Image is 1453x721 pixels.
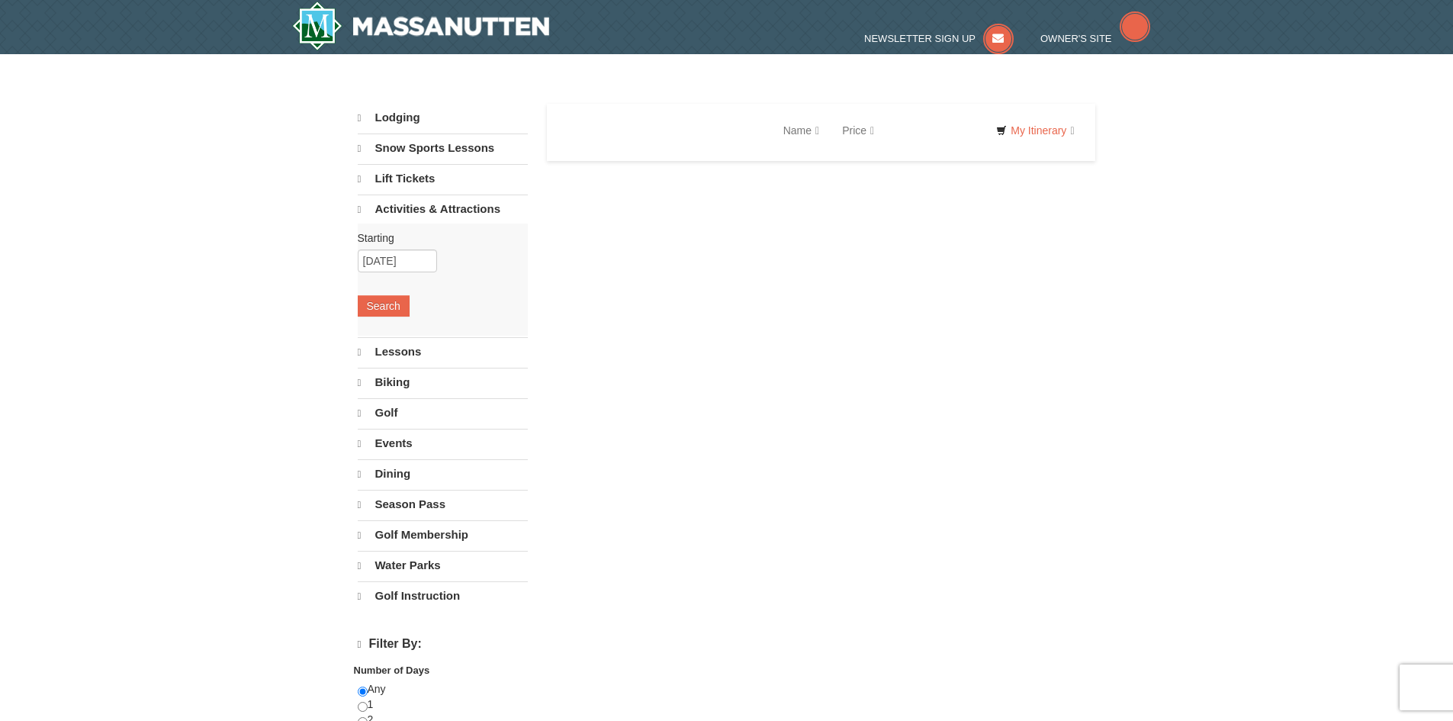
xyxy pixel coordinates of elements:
[292,2,550,50] img: Massanutten Resort Logo
[358,337,528,366] a: Lessons
[864,33,976,44] span: Newsletter Sign Up
[358,637,528,652] h4: Filter By:
[1040,33,1150,44] a: Owner's Site
[358,295,410,317] button: Search
[358,195,528,224] a: Activities & Attractions
[358,490,528,519] a: Season Pass
[358,429,528,458] a: Events
[358,398,528,427] a: Golf
[358,368,528,397] a: Biking
[986,119,1084,142] a: My Itinerary
[1040,33,1112,44] span: Owner's Site
[358,459,528,488] a: Dining
[358,581,528,610] a: Golf Instruction
[358,230,516,246] label: Starting
[358,520,528,549] a: Golf Membership
[864,33,1014,44] a: Newsletter Sign Up
[358,551,528,580] a: Water Parks
[292,2,550,50] a: Massanutten Resort
[358,104,528,132] a: Lodging
[831,115,886,146] a: Price
[772,115,831,146] a: Name
[358,134,528,163] a: Snow Sports Lessons
[354,665,430,676] strong: Number of Days
[358,164,528,193] a: Lift Tickets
